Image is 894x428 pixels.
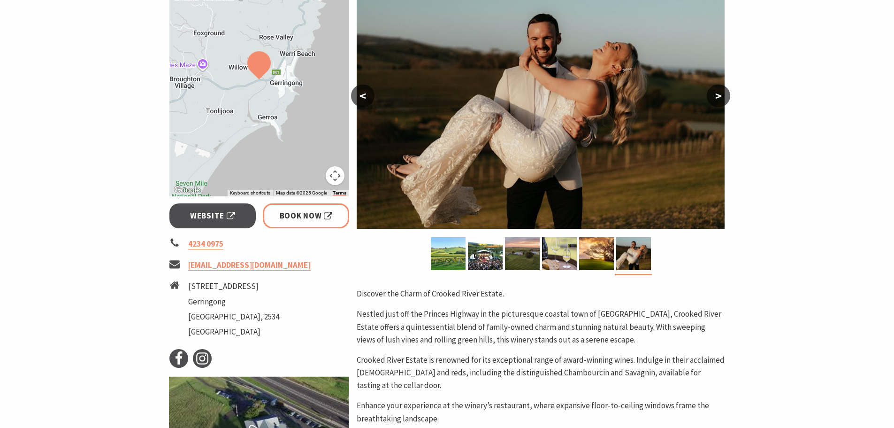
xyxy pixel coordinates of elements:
img: Crooked River Estate [579,237,614,270]
img: Wines ready for tasting at the Crooked River Wines winery in Gerringong [542,237,577,270]
img: The Rubens [468,237,503,270]
img: Crooked River Weddings [616,237,651,270]
span: Map data ©2025 Google [276,190,327,195]
a: Open this area in Google Maps (opens a new window) [172,184,203,196]
a: [EMAIL_ADDRESS][DOMAIN_NAME] [188,260,311,271]
span: Website [190,210,235,222]
img: Vineyard View [431,237,466,270]
button: Keyboard shortcuts [230,190,270,196]
p: Discover the Charm of Crooked River Estate. [357,288,725,300]
img: Google [172,184,203,196]
li: [GEOGRAPHIC_DATA] [188,326,279,338]
li: [STREET_ADDRESS] [188,280,279,293]
a: Book Now [263,203,350,228]
a: 4234 0975 [188,239,223,249]
a: Website [169,203,256,228]
p: Enhance your experience at the winery’s restaurant, where expansive floor-to-ceiling windows fram... [357,399,725,425]
p: Crooked River Estate is renowned for its exceptional range of award-winning wines. Indulge in the... [357,354,725,392]
img: Aerial view of Crooked River Wines, Gerringong [505,237,540,270]
a: Terms (opens in new tab) [333,190,346,196]
li: [GEOGRAPHIC_DATA], 2534 [188,311,279,323]
li: Gerringong [188,296,279,308]
button: < [351,85,374,107]
span: Book Now [280,210,333,222]
p: Nestled just off the Princes Highway in the picturesque coastal town of [GEOGRAPHIC_DATA], Crooke... [357,308,725,346]
button: > [707,85,730,107]
button: Map camera controls [326,166,344,185]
